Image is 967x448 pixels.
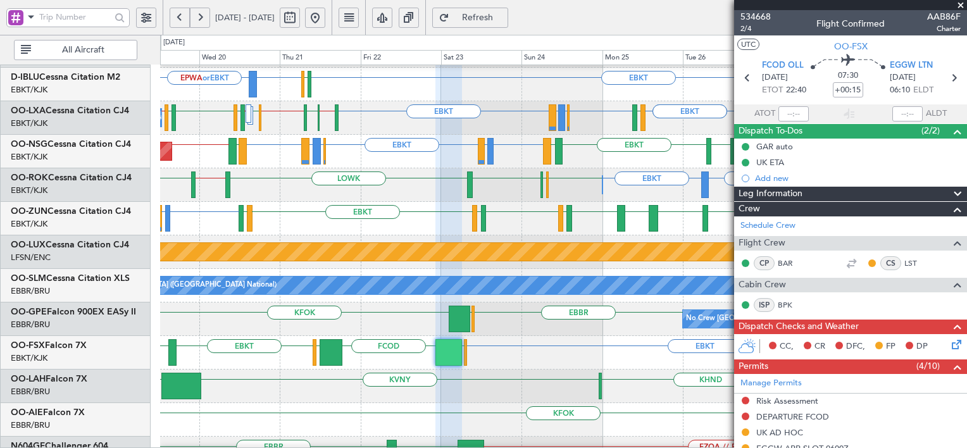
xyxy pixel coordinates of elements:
[739,187,802,201] span: Leg Information
[432,8,508,28] button: Refresh
[762,84,783,97] span: ETOT
[756,427,803,438] div: UK AD HOC
[880,256,901,270] div: CS
[786,84,806,97] span: 22:40
[778,299,806,311] a: BPK
[280,50,360,65] div: Thu 21
[754,298,775,312] div: ISP
[740,23,771,34] span: 2/4
[11,106,129,115] a: OO-LXACessna Citation CJ4
[11,274,46,283] span: OO-SLM
[755,173,961,184] div: Add new
[686,309,898,328] div: No Crew [GEOGRAPHIC_DATA] ([GEOGRAPHIC_DATA] National)
[780,340,794,353] span: CC,
[756,157,784,168] div: UK ETA
[11,118,47,129] a: EBKT/KJK
[916,359,940,373] span: (4/10)
[904,258,933,269] a: LST
[215,12,275,23] span: [DATE] - [DATE]
[11,319,50,330] a: EBBR/BRU
[11,73,39,82] span: D-IBLU
[11,73,120,82] a: D-IBLUCessna Citation M2
[11,375,46,383] span: OO-LAH
[886,340,895,353] span: FP
[890,59,933,72] span: EGGW LTN
[737,39,759,50] button: UTC
[34,46,133,54] span: All Aircraft
[916,340,928,353] span: DP
[11,341,87,350] a: OO-FSXFalcon 7X
[927,10,961,23] span: AAB86F
[521,50,602,65] div: Sun 24
[778,106,809,121] input: --:--
[739,359,768,374] span: Permits
[11,173,48,182] span: OO-ROK
[762,59,804,72] span: FCOD OLL
[754,256,775,270] div: CP
[890,72,916,84] span: [DATE]
[926,108,947,120] span: ALDT
[739,278,786,292] span: Cabin Crew
[11,408,85,417] a: OO-AIEFalcon 7X
[11,140,131,149] a: OO-NSGCessna Citation CJ4
[683,50,763,65] div: Tue 26
[11,84,47,96] a: EBKT/KJK
[39,8,111,27] input: Trip Number
[11,106,46,115] span: OO-LXA
[739,202,760,216] span: Crew
[814,340,825,353] span: CR
[163,37,185,48] div: [DATE]
[927,23,961,34] span: Charter
[452,13,504,22] span: Refresh
[11,240,129,249] a: OO-LUXCessna Citation CJ4
[739,320,859,334] span: Dispatch Checks and Weather
[739,236,785,251] span: Flight Crew
[778,258,806,269] a: BAR
[740,377,802,390] a: Manage Permits
[816,17,885,30] div: Flight Confirmed
[834,40,868,53] span: OO-FSX
[11,218,47,230] a: EBKT/KJK
[11,207,131,216] a: OO-ZUNCessna Citation CJ4
[11,185,47,196] a: EBKT/KJK
[11,341,45,350] span: OO-FSX
[756,411,829,422] div: DEPARTURE FCOD
[846,340,865,353] span: DFC,
[762,72,788,84] span: [DATE]
[11,285,50,297] a: EBBR/BRU
[11,207,47,216] span: OO-ZUN
[361,50,441,65] div: Fri 22
[756,141,793,152] div: GAR auto
[11,252,51,263] a: LFSN/ENC
[441,50,521,65] div: Sat 23
[11,151,47,163] a: EBKT/KJK
[890,84,910,97] span: 06:10
[11,240,46,249] span: OO-LUX
[754,108,775,120] span: ATOT
[11,308,47,316] span: OO-GPE
[11,308,136,316] a: OO-GPEFalcon 900EX EASy II
[11,274,130,283] a: OO-SLMCessna Citation XLS
[14,40,137,60] button: All Aircraft
[11,173,132,182] a: OO-ROKCessna Citation CJ4
[11,386,50,397] a: EBBR/BRU
[11,375,87,383] a: OO-LAHFalcon 7X
[602,50,683,65] div: Mon 25
[11,408,43,417] span: OO-AIE
[838,70,858,82] span: 07:30
[740,10,771,23] span: 534668
[199,50,280,65] div: Wed 20
[11,420,50,431] a: EBBR/BRU
[921,124,940,137] span: (2/2)
[740,220,795,232] a: Schedule Crew
[11,352,47,364] a: EBKT/KJK
[11,140,47,149] span: OO-NSG
[739,124,802,139] span: Dispatch To-Dos
[913,84,933,97] span: ELDT
[756,395,818,406] div: Risk Assessment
